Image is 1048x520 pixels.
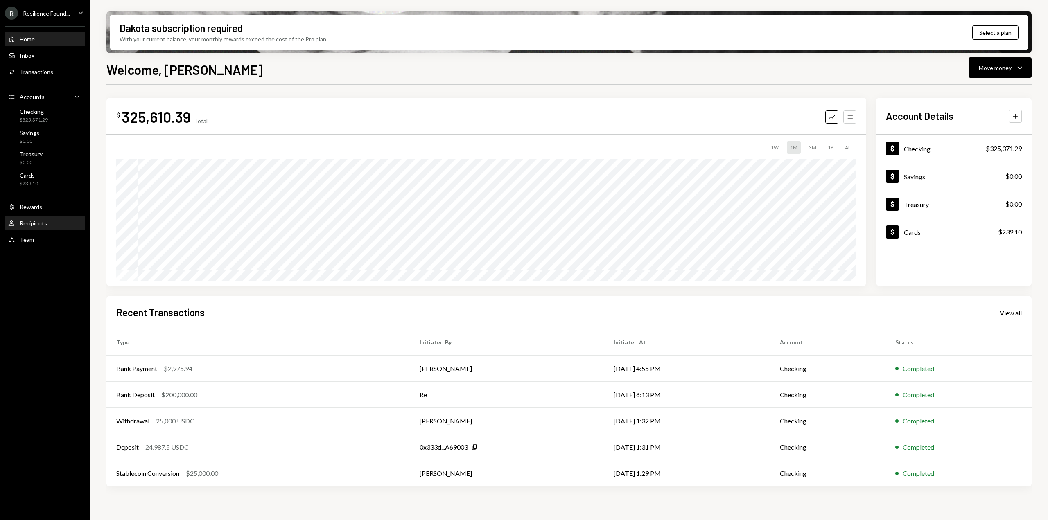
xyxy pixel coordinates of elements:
td: [PERSON_NAME] [410,356,604,382]
div: R [5,7,18,20]
div: Recipients [20,220,47,227]
a: Rewards [5,199,85,214]
th: Status [885,329,1032,356]
a: Treasury$0.00 [5,148,85,168]
div: ALL [842,141,856,154]
div: Checking [20,108,48,115]
div: $0.00 [20,159,43,166]
div: $25,000.00 [186,468,218,478]
th: Account [770,329,885,356]
div: Deposit [116,442,139,452]
button: Move money [969,57,1032,78]
div: 25,000 USDC [156,416,194,426]
td: [DATE] 4:55 PM [604,356,770,382]
a: Recipients [5,216,85,230]
div: Inbox [20,52,34,59]
td: [PERSON_NAME] [410,408,604,434]
h2: Recent Transactions [116,306,205,319]
div: 24,987.5 USDC [145,442,189,452]
th: Initiated At [604,329,770,356]
a: Savings$0.00 [5,127,85,146]
div: Completed [903,390,934,400]
a: Cards$239.10 [876,218,1032,245]
a: Cards$239.10 [5,169,85,189]
td: [DATE] 1:31 PM [604,434,770,460]
div: Savings [904,173,925,180]
div: Withdrawal [116,416,149,426]
div: Treasury [20,151,43,158]
div: Bank Deposit [116,390,155,400]
div: Checking [904,145,931,153]
button: Select a plan [972,25,1019,40]
div: Total [194,117,208,124]
div: Treasury [904,200,929,208]
td: Re [410,382,604,408]
div: Accounts [20,93,45,100]
div: Stablecoin Conversion [116,468,179,478]
div: 325,610.39 [122,108,191,126]
h2: Account Details [886,109,953,123]
a: Team [5,232,85,247]
div: Completed [903,468,934,478]
a: Checking$325,371.29 [5,106,85,125]
div: Home [20,36,35,43]
a: Treasury$0.00 [876,190,1032,218]
div: 1W [768,141,782,154]
div: $0.00 [1005,171,1022,181]
div: Bank Payment [116,364,157,374]
th: Initiated By [410,329,604,356]
div: Completed [903,364,934,374]
th: Type [106,329,410,356]
a: Inbox [5,48,85,63]
td: Checking [770,460,885,486]
a: Checking$325,371.29 [876,135,1032,162]
div: Cards [20,172,38,179]
td: Checking [770,382,885,408]
div: $239.10 [20,180,38,187]
div: $325,371.29 [20,117,48,124]
div: $ [116,111,120,119]
div: Dakota subscription required [120,21,243,35]
div: View all [1000,309,1022,317]
div: 1Y [824,141,837,154]
td: Checking [770,434,885,460]
div: Rewards [20,203,42,210]
td: [PERSON_NAME] [410,460,604,486]
h1: Welcome, [PERSON_NAME] [106,61,263,78]
div: Completed [903,416,934,426]
a: Accounts [5,89,85,104]
a: Transactions [5,64,85,79]
div: Transactions [20,68,53,75]
div: 1M [787,141,801,154]
div: Cards [904,228,921,236]
div: With your current balance, your monthly rewards exceed the cost of the Pro plan. [120,35,327,43]
a: Home [5,32,85,46]
div: $0.00 [1005,199,1022,209]
a: View all [1000,308,1022,317]
div: Savings [20,129,39,136]
div: $2,975.94 [164,364,192,374]
div: Team [20,236,34,243]
a: Savings$0.00 [876,162,1032,190]
div: $0.00 [20,138,39,145]
td: Checking [770,356,885,382]
div: 0x333d...A69003 [420,442,468,452]
td: Checking [770,408,885,434]
div: $325,371.29 [986,144,1022,153]
div: 3M [806,141,820,154]
div: $200,000.00 [161,390,197,400]
td: [DATE] 1:32 PM [604,408,770,434]
div: $239.10 [998,227,1022,237]
td: [DATE] 1:29 PM [604,460,770,486]
div: Completed [903,442,934,452]
div: Resilience Found... [23,10,70,17]
td: [DATE] 6:13 PM [604,382,770,408]
div: Move money [979,63,1012,72]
